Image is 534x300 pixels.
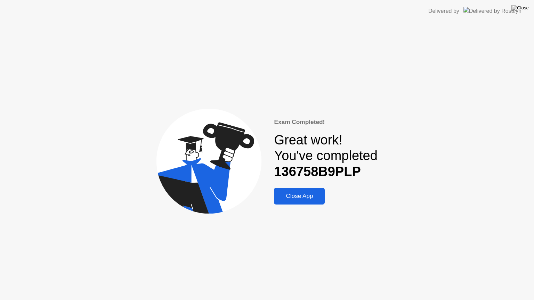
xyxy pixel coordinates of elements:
[428,7,459,15] div: Delivered by
[274,132,377,180] div: Great work! You've completed
[276,193,323,200] div: Close App
[274,118,377,127] div: Exam Completed!
[274,164,361,179] b: 136758B9PLP
[463,7,521,15] img: Delivered by Rosalyn
[511,5,529,11] img: Close
[274,188,325,205] button: Close App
